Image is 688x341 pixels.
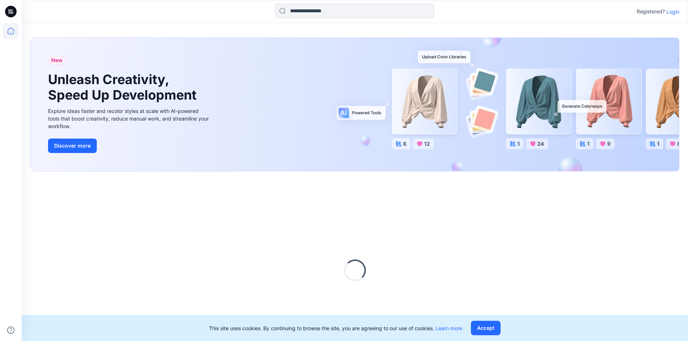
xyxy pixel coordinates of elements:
h1: Unleash Creativity, Speed Up Development [48,72,200,103]
button: Discover more [48,139,97,153]
span: New [51,56,62,65]
p: Registered? [637,7,665,16]
a: Discover more [48,139,211,153]
button: Accept [471,321,501,335]
p: Login [666,8,679,16]
p: This site uses cookies. By continuing to browse the site, you are agreeing to our use of cookies. [209,324,462,332]
div: Explore ideas faster and recolor styles at scale with AI-powered tools that boost creativity, red... [48,107,211,130]
a: Learn more [436,325,462,331]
